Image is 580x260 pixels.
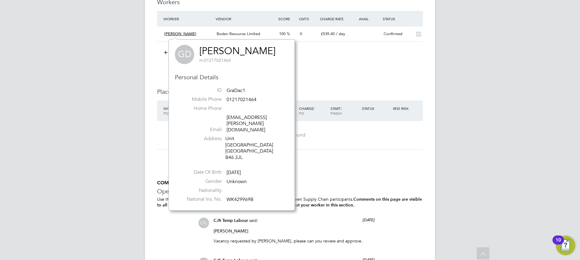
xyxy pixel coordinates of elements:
h5: COMMUNICATIONS [157,180,423,186]
span: GD [175,45,194,64]
span: 0 [300,31,302,36]
div: Worker [162,103,204,119]
div: Score [277,13,298,24]
span: GraDac1 [227,87,245,94]
div: Cmts [298,13,318,24]
div: Charge [298,103,329,119]
div: IR35 Risk [391,103,412,114]
a: [PERSON_NAME] [199,45,275,57]
label: National Ins. No. [179,196,222,202]
span: / day [336,31,345,36]
span: 01217021464 [227,97,256,103]
span: said: [249,218,258,223]
span: / Position [163,106,180,116]
span: / Finish [330,106,342,116]
button: Open Resource Center, 10 new notifications [556,236,575,255]
span: [PERSON_NAME] [164,31,196,36]
label: Nationality [179,187,222,194]
p: Use the following section to share any operational communications between Supply Chain participants. [157,196,423,208]
span: m: [199,58,204,63]
div: Unit [GEOGRAPHIC_DATA] [GEOGRAPHIC_DATA] B46 3JL [225,136,283,161]
span: CTL [198,218,209,228]
div: Status [360,103,392,114]
div: Start [329,103,360,119]
a: [EMAIL_ADDRESS][PERSON_NAME][DOMAIN_NAME] [227,114,267,133]
div: Vendor [214,13,277,24]
span: 100 [279,31,285,36]
span: [DATE] [362,217,375,222]
label: Home Phone [179,105,222,112]
div: Avail [350,13,381,24]
span: £539.40 [321,31,335,36]
h3: Personal Details [175,73,288,81]
label: Address [179,136,222,142]
label: Email [179,127,222,133]
h3: Placements [157,88,423,96]
b: Comments on this page are visible to all Suppliers in the Vacancy, do not share personal informat... [157,197,422,208]
label: Date Of Birth [179,169,222,176]
p: Vacancy requested by [PERSON_NAME], please can you review and approve. [214,238,375,244]
label: ID [179,87,222,94]
h3: Operational Communications [157,187,423,195]
div: 10 [556,240,561,248]
span: [PERSON_NAME] [214,228,248,234]
span: WK429969B [227,197,253,203]
div: Charge Rate [318,13,350,24]
div: Status [381,13,423,24]
span: CJS Temp Labour [214,218,248,223]
div: Worker [162,13,214,24]
span: 01217021464 [199,58,231,63]
div: No data found [163,132,417,138]
span: Unknown [227,179,247,185]
label: Gender [179,178,222,185]
button: Submit Worker [159,48,205,58]
span: / PO [299,106,315,116]
label: Mobile Phone [179,96,222,103]
span: [DATE] [227,169,241,176]
div: Confirmed [381,29,413,39]
span: Boden Resource Limited [217,31,260,36]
